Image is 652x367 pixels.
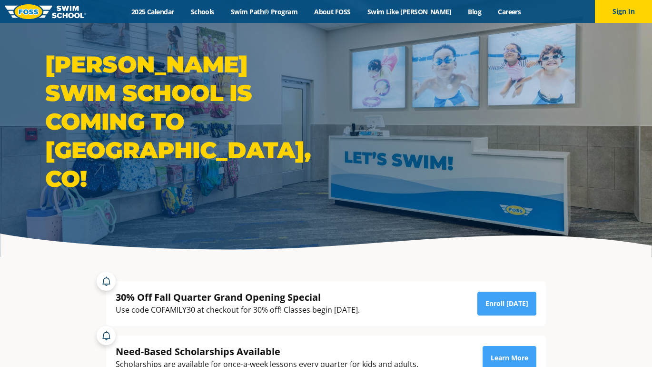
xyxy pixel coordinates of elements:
[222,7,306,16] a: Swim Path® Program
[116,291,360,304] div: 30% Off Fall Quarter Grand Opening Special
[5,4,86,19] img: FOSS Swim School Logo
[306,7,359,16] a: About FOSS
[123,7,182,16] a: 2025 Calendar
[460,7,490,16] a: Blog
[116,345,418,358] div: Need-Based Scholarships Available
[490,7,529,16] a: Careers
[182,7,222,16] a: Schools
[45,50,321,193] h1: [PERSON_NAME] Swim School is coming to [GEOGRAPHIC_DATA], CO!
[477,292,536,316] a: Enroll [DATE]
[359,7,460,16] a: Swim Like [PERSON_NAME]
[116,304,360,316] div: Use code COFAMILY30 at checkout for 30% off! Classes begin [DATE].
